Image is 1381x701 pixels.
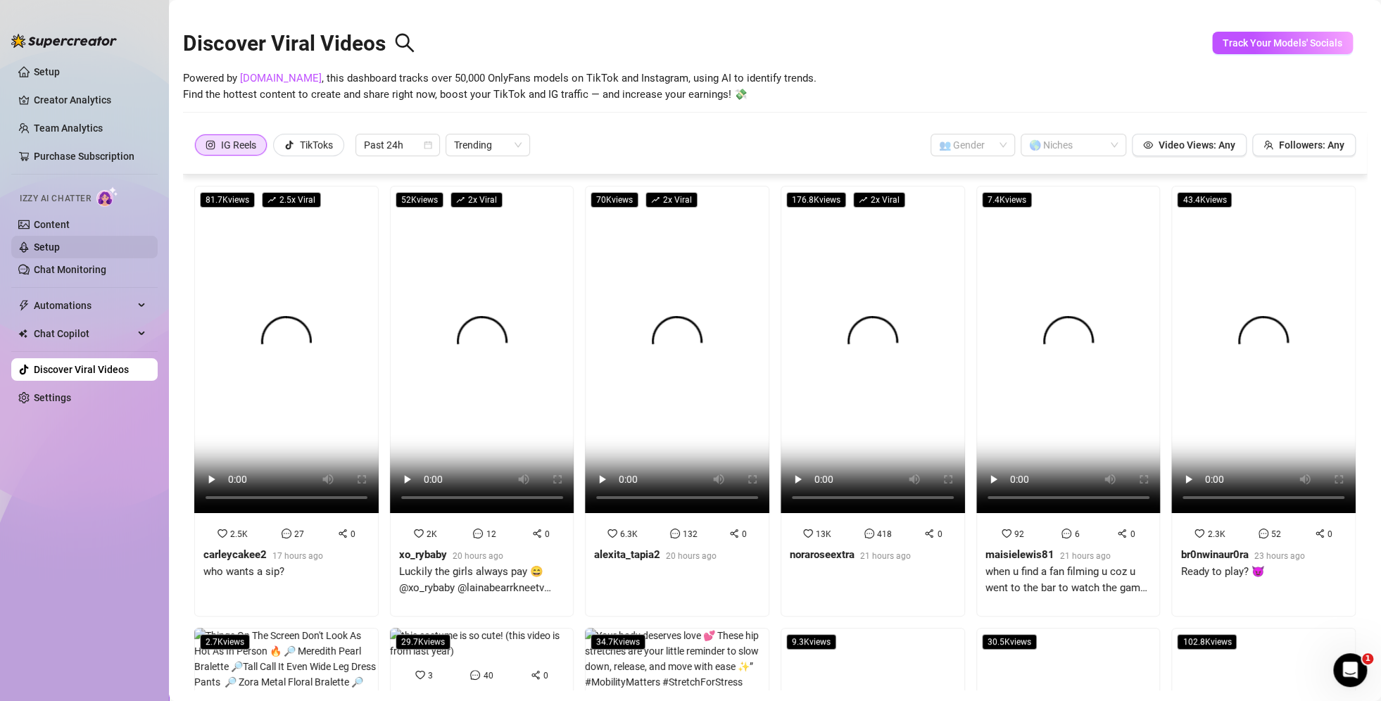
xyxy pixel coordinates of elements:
span: 0 [351,529,355,539]
a: 7.4Kviews9260maisielewis8121 hours agowhen u find a fan filming u coz u went to the bar to watch ... [976,186,1161,617]
span: 13K [816,529,831,539]
span: 23 hours ago [1254,551,1304,561]
strong: noraroseextra [790,548,855,561]
span: 2.3K [1207,529,1225,539]
span: 3 [428,671,433,681]
span: message [670,529,680,538]
span: 34.7K views [591,634,645,650]
span: 12 [486,529,496,539]
span: 17 hours ago [272,551,323,561]
span: 0 [1328,529,1332,539]
span: share-alt [1117,529,1127,538]
span: search [394,32,415,53]
span: 2.5K [230,529,248,539]
span: 92 [1014,529,1024,539]
span: Izzy AI Chatter [20,192,91,206]
span: heart [803,529,813,538]
img: Chat Copilot [18,329,27,339]
span: Trending [454,134,522,156]
button: Track Your Models' Socials [1212,32,1353,54]
a: 70Kviewsrise2x Viral6.3K1320alexita_tapia220 hours ago [585,186,769,617]
span: heart [1002,529,1011,538]
span: Past 24h [364,134,431,156]
span: 418 [877,529,892,539]
strong: maisielewis81 [985,548,1054,561]
span: heart [415,670,425,680]
span: 70K views [591,192,638,208]
strong: alexita_tapia2 [594,548,660,561]
span: 0 [742,529,747,539]
button: Followers: Any [1252,134,1356,156]
a: Content [34,219,70,230]
span: share-alt [924,529,934,538]
span: rise [859,196,867,204]
span: share-alt [532,529,542,538]
span: 6.3K [620,529,638,539]
span: 0 [1130,529,1135,539]
a: 81.7Kviewsrise2.5x Viral2.5K270carleycakee217 hours agowho wants a sip? [194,186,379,617]
span: 52K views [396,192,443,208]
span: message [473,529,483,538]
span: 20 hours ago [666,551,717,561]
span: share-alt [1315,529,1325,538]
div: when u find a fan filming u coz u went to the bar to watch the game! Well looks like i need a lot... [985,564,1152,597]
span: Automations [34,294,134,317]
a: 43.4Kviews2.3K520br0nwinaur0ra23 hours agoReady to play? 😈 [1171,186,1356,617]
span: Video Views: Any [1159,139,1235,151]
a: [DOMAIN_NAME] [240,72,322,84]
span: 20 hours ago [453,551,503,561]
span: 40 [483,671,493,681]
span: 2 x Viral [645,192,698,208]
span: 81.7K views [200,192,255,208]
span: 30.5K views [982,634,1037,650]
span: tik-tok [284,140,294,150]
div: Ready to play? 😈 [1180,564,1304,581]
span: heart [414,529,424,538]
span: 2.5 x Viral [262,192,321,208]
span: share-alt [729,529,739,538]
strong: carleycakee2 [203,548,267,561]
span: heart [607,529,617,538]
span: 43.4K views [1177,192,1232,208]
span: Powered by , this dashboard tracks over 50,000 OnlyFans models on TikTok and Instagram, using AI ... [183,70,816,103]
span: 2.7K views [200,634,250,650]
span: rise [456,196,465,204]
span: 7.4K views [982,192,1032,208]
a: Purchase Subscription [34,145,146,168]
span: heart [1194,529,1204,538]
span: share-alt [338,529,348,538]
span: Track Your Models' Socials [1223,37,1342,49]
span: 21 hours ago [860,551,911,561]
span: 29.7K views [396,634,450,650]
span: rise [651,196,660,204]
img: AI Chatter [96,187,118,207]
span: team [1263,140,1273,150]
span: 132 [683,529,698,539]
span: Chat Copilot [34,322,134,345]
span: 6 [1074,529,1079,539]
a: Creator Analytics [34,89,146,111]
span: instagram [206,140,215,150]
span: message [1259,529,1268,538]
span: 1 [1362,653,1373,664]
span: message [1061,529,1071,538]
span: 102.8K views [1177,634,1237,650]
span: rise [267,196,276,204]
img: this costume is so cute! (this video is from last year) [390,628,574,659]
span: 2 x Viral [450,192,503,208]
span: message [470,670,480,680]
button: Video Views: Any [1132,134,1247,156]
iframe: Intercom live chat [1333,653,1367,687]
span: 2 x Viral [853,192,905,208]
div: TikToks [300,134,333,156]
div: IG Reels [221,134,256,156]
span: 2K [427,529,437,539]
span: 9.3K views [786,634,836,650]
span: message [282,529,291,538]
span: 52 [1271,529,1281,539]
span: 0 [543,671,548,681]
a: Chat Monitoring [34,264,106,275]
img: logo-BBDzfeDw.svg [11,34,117,48]
span: 0 [937,529,942,539]
strong: br0nwinaur0ra [1180,548,1248,561]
